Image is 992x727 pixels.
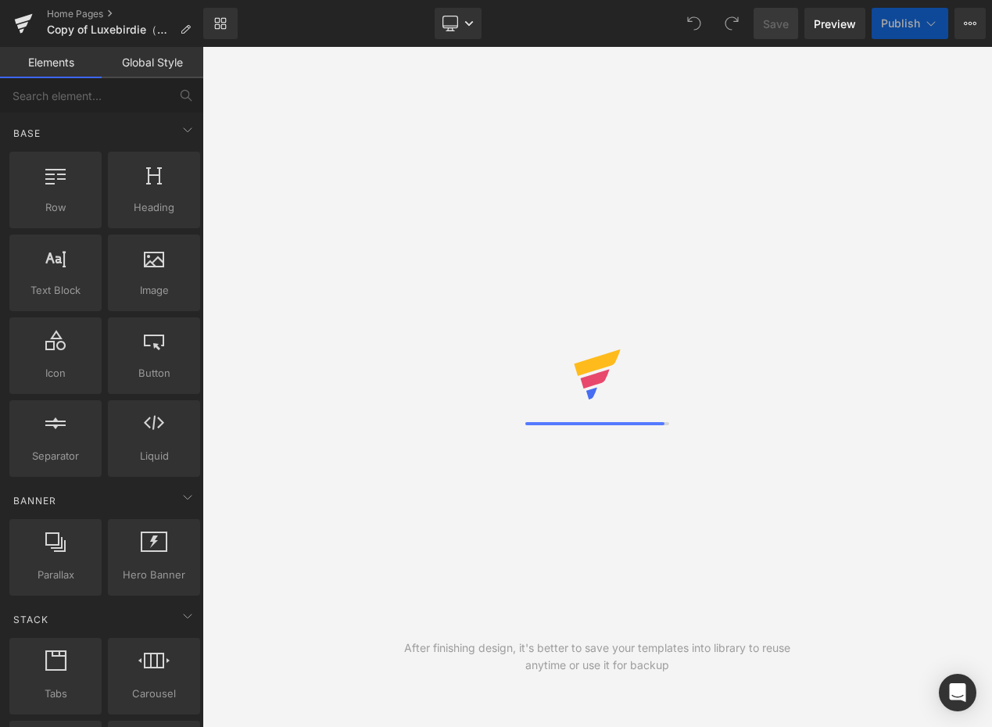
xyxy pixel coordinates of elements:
[203,8,238,39] a: New Library
[14,365,97,381] span: Icon
[939,674,976,711] div: Open Intercom Messenger
[47,8,203,20] a: Home Pages
[12,126,42,141] span: Base
[716,8,747,39] button: Redo
[14,282,97,299] span: Text Block
[113,448,195,464] span: Liquid
[814,16,856,32] span: Preview
[14,686,97,702] span: Tabs
[14,567,97,583] span: Parallax
[679,8,710,39] button: Undo
[14,448,97,464] span: Separator
[763,16,789,32] span: Save
[113,199,195,216] span: Heading
[881,17,920,30] span: Publish
[113,365,195,381] span: Button
[12,493,58,508] span: Banner
[47,23,174,36] span: Copy of Luxebirdie（リュクスバーディ）|小型犬とのリュクスな生活を楽しむためのラグジュアリーでハイテイストなブランド
[113,567,195,583] span: Hero Banner
[400,639,795,674] div: After finishing design, it's better to save your templates into library to reuse anytime or use i...
[14,199,97,216] span: Row
[113,282,195,299] span: Image
[804,8,865,39] a: Preview
[872,8,948,39] button: Publish
[12,612,50,627] span: Stack
[954,8,986,39] button: More
[113,686,195,702] span: Carousel
[102,47,203,78] a: Global Style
